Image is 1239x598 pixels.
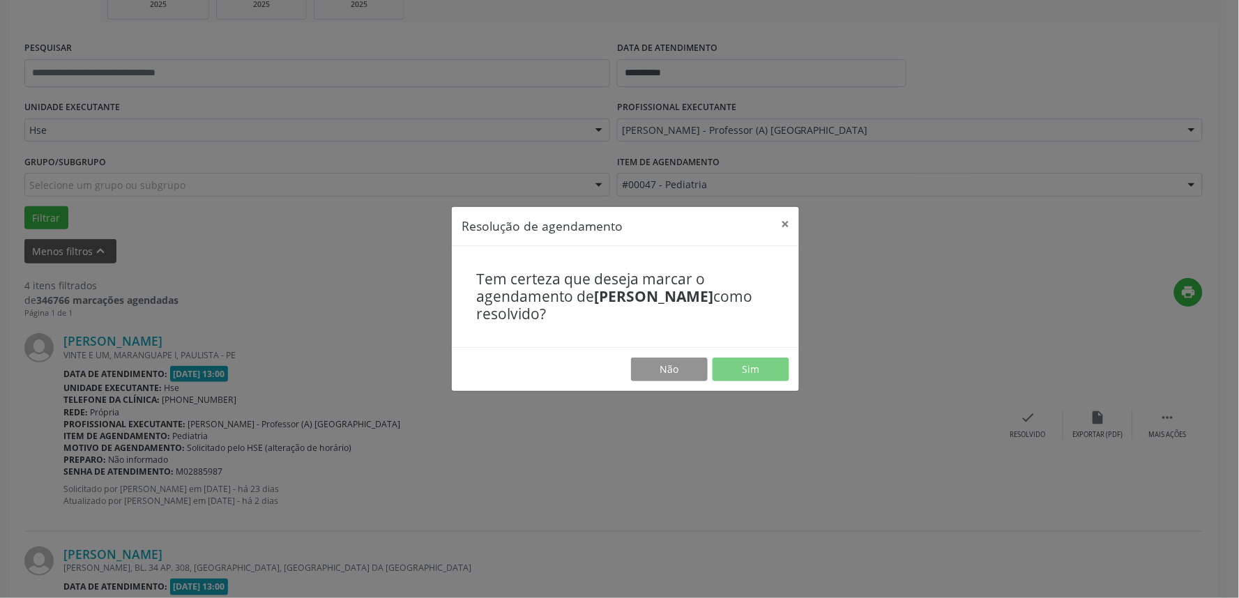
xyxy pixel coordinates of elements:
b: [PERSON_NAME] [594,286,713,306]
button: Close [771,207,799,241]
button: Não [631,358,708,381]
button: Sim [713,358,789,381]
h5: Resolução de agendamento [462,217,623,235]
h4: Tem certeza que deseja marcar o agendamento de como resolvido? [476,270,775,323]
